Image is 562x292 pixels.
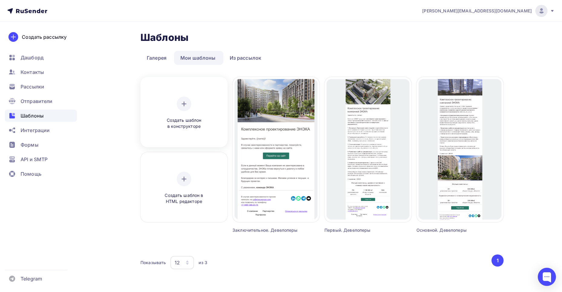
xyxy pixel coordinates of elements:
[21,170,41,178] span: Помощь
[21,141,38,148] span: Формы
[21,98,53,105] span: Отправители
[5,139,77,151] a: Формы
[140,32,189,44] h2: Шаблоны
[21,127,50,134] span: Интеграции
[416,227,482,233] div: Основной. Девелоперы
[21,156,48,163] span: API и SMTP
[5,66,77,78] a: Контакты
[422,5,555,17] a: [PERSON_NAME][EMAIL_ADDRESS][DOMAIN_NAME]
[155,117,213,130] span: Создать шаблон в конструкторе
[21,68,44,76] span: Контакты
[170,256,194,270] button: 12
[422,8,532,14] span: [PERSON_NAME][EMAIL_ADDRESS][DOMAIN_NAME]
[324,227,390,233] div: Первый. Девелоперы
[5,95,77,107] a: Отправители
[491,254,504,267] ul: Pagination
[5,110,77,122] a: Шаблоны
[155,192,213,205] span: Создать шаблон в HTML редакторе
[223,51,268,65] a: Из рассылок
[22,33,67,41] div: Создать рассылку
[21,275,42,282] span: Telegram
[174,51,222,65] a: Мои шаблоны
[140,260,166,266] div: Показывать
[140,51,173,65] a: Галерея
[491,254,504,267] button: Go to page 1
[21,112,44,119] span: Шаблоны
[232,227,298,233] div: Заключительное. Девелоперы
[21,54,44,61] span: Дашборд
[5,81,77,93] a: Рассылки
[21,83,44,90] span: Рассылки
[5,51,77,64] a: Дашборд
[199,260,207,266] div: из 3
[175,259,180,266] div: 12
